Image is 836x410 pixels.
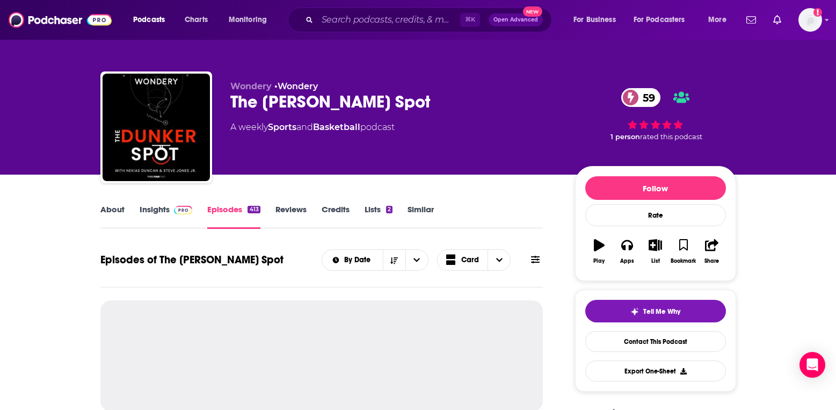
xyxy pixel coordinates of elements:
[630,307,639,316] img: tell me why sparkle
[708,12,726,27] span: More
[489,13,543,26] button: Open AdvancedNew
[386,206,392,213] div: 2
[769,11,786,29] a: Show notifications dropdown
[799,352,825,378] div: Open Intercom Messenger
[798,8,822,32] img: User Profile
[103,74,210,181] img: The Dunker Spot
[365,204,392,229] a: Lists2
[133,12,165,27] span: Podcasts
[178,11,214,28] a: Charts
[408,204,434,229] a: Similar
[640,133,702,141] span: rated this podcast
[632,88,660,107] span: 59
[278,81,318,91] a: Wondery
[643,307,680,316] span: Tell Me Why
[610,133,640,141] span: 1 person
[185,12,208,27] span: Charts
[697,232,725,271] button: Share
[344,256,374,264] span: By Date
[670,232,697,271] button: Bookmark
[613,232,641,271] button: Apps
[437,249,511,271] button: Choose View
[573,12,616,27] span: For Business
[461,256,479,264] span: Card
[585,331,726,352] a: Contact This Podcast
[405,250,428,270] button: open menu
[813,8,822,17] svg: Add a profile image
[742,11,760,29] a: Show notifications dropdown
[585,361,726,382] button: Export One-Sheet
[701,11,740,28] button: open menu
[634,12,685,27] span: For Podcasters
[274,81,318,91] span: •
[593,258,605,264] div: Play
[275,204,307,229] a: Reviews
[140,204,193,229] a: InsightsPodchaser Pro
[9,10,112,30] img: Podchaser - Follow, Share and Rate Podcasts
[322,249,428,271] h2: Choose List sort
[493,17,538,23] span: Open Advanced
[230,81,272,91] span: Wondery
[298,8,562,32] div: Search podcasts, credits, & more...
[230,121,395,134] div: A weekly podcast
[207,204,260,229] a: Episodes413
[313,122,360,132] a: Basketball
[621,88,660,107] a: 59
[585,232,613,271] button: Play
[268,122,296,132] a: Sports
[585,176,726,200] button: Follow
[322,256,383,264] button: open menu
[704,258,719,264] div: Share
[585,204,726,226] div: Rate
[641,232,669,271] button: List
[317,11,460,28] input: Search podcasts, credits, & more...
[174,206,193,214] img: Podchaser Pro
[100,253,283,267] h1: Episodes of The [PERSON_NAME] Spot
[627,11,701,28] button: open menu
[296,122,313,132] span: and
[221,11,281,28] button: open menu
[229,12,267,27] span: Monitoring
[383,250,405,270] button: Sort Direction
[322,204,350,229] a: Credits
[585,300,726,322] button: tell me why sparkleTell Me Why
[100,204,125,229] a: About
[651,258,660,264] div: List
[575,81,736,148] div: 59 1 personrated this podcast
[460,13,480,27] span: ⌘ K
[620,258,634,264] div: Apps
[671,258,696,264] div: Bookmark
[798,8,822,32] button: Show profile menu
[523,6,542,17] span: New
[248,206,260,213] div: 413
[566,11,629,28] button: open menu
[126,11,179,28] button: open menu
[798,8,822,32] span: Logged in as dkcsports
